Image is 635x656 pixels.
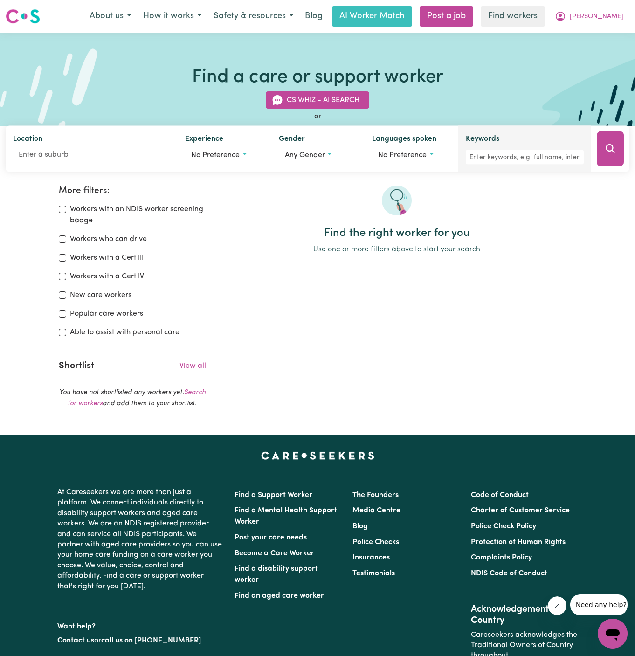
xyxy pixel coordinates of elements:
label: Able to assist with personal care [70,327,179,338]
label: Gender [279,133,305,146]
iframe: Message from company [570,594,628,615]
h2: More filters: [59,186,207,196]
a: Charter of Customer Service [471,507,570,514]
button: Safety & resources [207,7,299,26]
h1: Find a care or support worker [192,66,443,89]
a: Blog [352,523,368,530]
img: Careseekers logo [6,8,40,25]
label: Languages spoken [372,133,436,146]
a: Careseekers logo [6,6,40,27]
span: No preference [378,152,427,159]
a: Police Check Policy [471,523,536,530]
label: Workers who can drive [70,234,147,245]
input: Enter a suburb [13,146,170,163]
a: View all [179,362,206,370]
a: Post a job [420,6,473,27]
iframe: Close message [548,596,566,615]
div: or [6,111,629,122]
label: Popular care workers [70,308,143,319]
span: [PERSON_NAME] [570,12,623,22]
a: Become a Care Worker [235,550,314,557]
button: How it works [137,7,207,26]
span: No preference [191,152,240,159]
a: Find a Mental Health Support Worker [235,507,337,525]
em: You have not shortlisted any workers yet. and add them to your shortlist. [59,389,206,407]
button: My Account [549,7,629,26]
a: Police Checks [352,539,399,546]
a: Complaints Policy [471,554,532,561]
a: Post your care needs [235,534,307,541]
a: Contact us [57,637,94,644]
p: At Careseekers we are more than just a platform. We connect individuals directly to disability su... [57,483,223,595]
a: Testimonials [352,570,395,577]
button: Worker language preferences [372,146,451,164]
iframe: Button to launch messaging window [598,619,628,649]
p: or [57,632,223,649]
label: Location [13,133,42,146]
button: Worker gender preference [279,146,358,164]
a: Blog [299,6,328,27]
a: call us on [PHONE_NUMBER] [101,637,201,644]
button: CS Whiz - AI Search [266,91,369,109]
button: Search [597,131,624,166]
a: Search for workers [68,389,206,407]
button: Worker experience options [185,146,264,164]
label: New care workers [70,290,131,301]
a: Code of Conduct [471,491,529,499]
a: Careseekers home page [261,452,374,459]
input: Enter keywords, e.g. full name, interests [466,150,584,165]
label: Keywords [466,133,499,146]
label: Workers with an NDIS worker screening badge [70,204,207,226]
a: Media Centre [352,507,400,514]
a: NDIS Code of Conduct [471,570,547,577]
a: Protection of Human Rights [471,539,566,546]
a: Find workers [481,6,545,27]
label: Experience [185,133,223,146]
label: Workers with a Cert IV [70,271,144,282]
p: Want help? [57,618,223,632]
a: Find an aged care worker [235,592,324,600]
a: The Founders [352,491,399,499]
button: About us [83,7,137,26]
a: Insurances [352,554,390,561]
h2: Acknowledgement of Country [471,604,578,626]
label: Workers with a Cert III [70,252,144,263]
p: Use one or more filters above to start your search [217,244,577,255]
h2: Shortlist [59,360,94,372]
h2: Find the right worker for you [217,227,577,240]
a: Find a Support Worker [235,491,312,499]
a: AI Worker Match [332,6,412,27]
span: Any gender [285,152,325,159]
a: Find a disability support worker [235,565,318,584]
